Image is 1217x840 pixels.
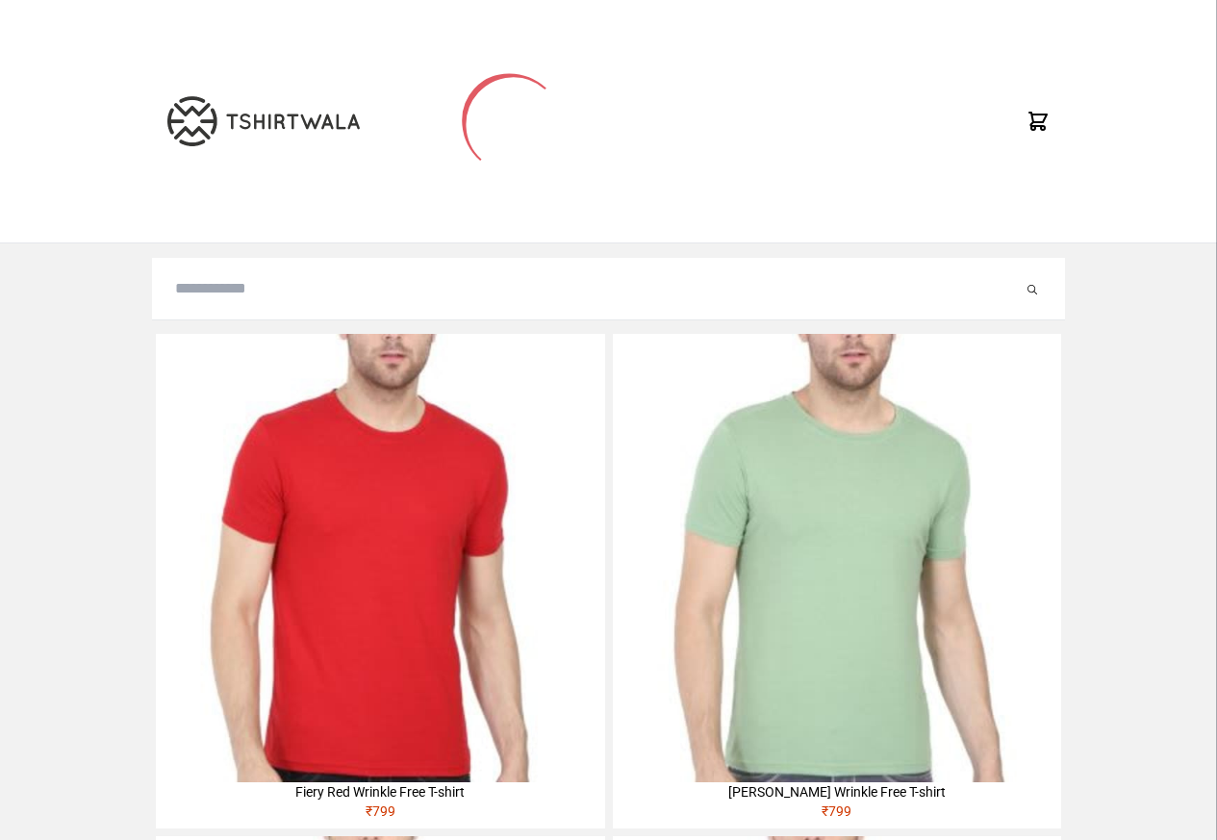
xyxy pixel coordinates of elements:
div: [PERSON_NAME] Wrinkle Free T-shirt [613,782,1061,802]
img: TW-LOGO-400-104.png [167,96,360,146]
button: Submit your search query. [1023,277,1042,300]
a: [PERSON_NAME] Wrinkle Free T-shirt₹799 [613,334,1061,828]
a: Fiery Red Wrinkle Free T-shirt₹799 [156,334,604,828]
div: ₹ 799 [613,802,1061,828]
div: Fiery Red Wrinkle Free T-shirt [156,782,604,802]
div: ₹ 799 [156,802,604,828]
img: 4M6A2225-320x320.jpg [156,334,604,782]
img: 4M6A2211-320x320.jpg [613,334,1061,782]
